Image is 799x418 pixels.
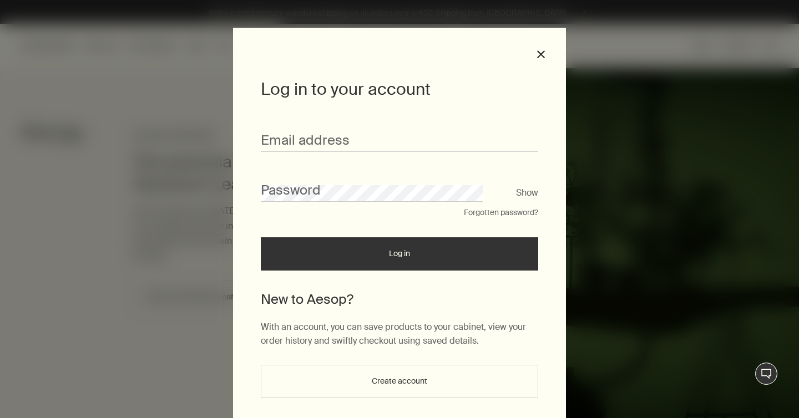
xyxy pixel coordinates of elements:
[516,185,538,200] button: Show
[261,290,538,309] h2: New to Aesop?
[261,78,538,101] h1: Log in to your account
[755,363,777,385] button: Live Assistance
[261,237,538,271] button: Log in
[536,49,546,59] button: Close
[464,207,538,218] button: Forgotten password?
[261,365,538,398] button: Create account
[261,320,538,348] p: With an account, you can save products to your cabinet, view your order history and swiftly check...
